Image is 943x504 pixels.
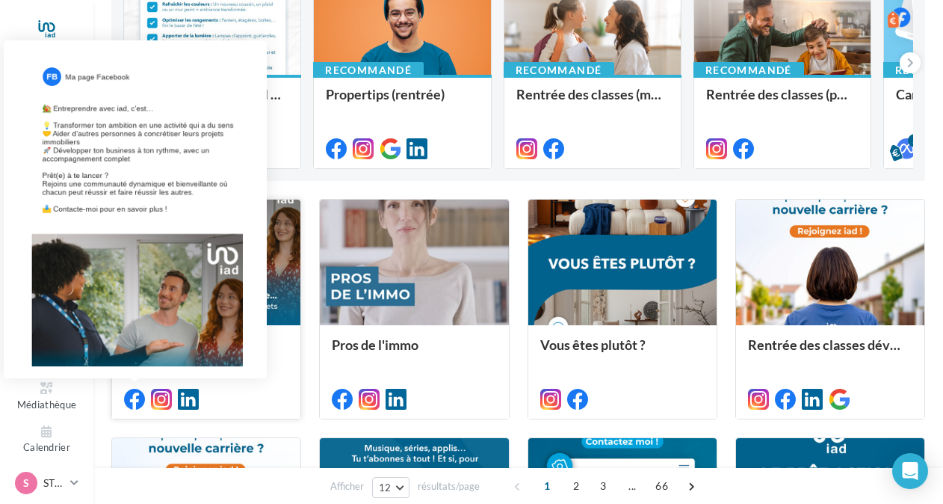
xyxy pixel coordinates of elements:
span: Visibilité en ligne [20,256,72,282]
span: Opérations [22,153,72,165]
span: Notifications [18,110,75,122]
button: Notifications [12,88,81,125]
span: Afficher [330,479,364,494]
div: Nouvelle campagne [12,53,81,79]
span: 12 [379,482,392,494]
a: Opérations [12,131,81,168]
div: 5 [908,134,921,147]
button: 12 [372,477,410,498]
span: Boîte de réception [25,199,68,225]
span: résultats/page [418,479,480,494]
div: Entreprendre signifie [124,337,288,367]
span: Contacts [26,356,67,368]
div: Vous êtes plutôt ? [540,337,705,367]
span: 1 [535,474,559,498]
div: Checklist déco spécial rentrée [136,87,288,117]
button: Créer [12,53,81,79]
a: Boîte de réception99+ [12,174,81,229]
div: Rentrée des classes (père) [706,87,859,117]
div: Open Intercom Messenger [892,453,928,489]
div: Recommandé [693,62,804,79]
span: 3 [591,474,615,498]
div: Recommandé [123,62,234,79]
a: Médiathèque [12,377,81,414]
div: Propertips (rentrée) [326,87,478,117]
p: STIAD [43,476,64,491]
div: Recommandé [313,62,424,79]
span: ... [620,474,644,498]
a: Visibilité en ligne [12,234,81,285]
div: Pros de l'immo [332,337,496,367]
span: Campagnes [20,313,73,325]
span: 66 [649,474,674,498]
a: Campagnes [12,291,81,328]
div: Rentrée des classes (mère) [516,87,669,117]
div: Recommandé [504,62,614,79]
a: Contacts [12,334,81,371]
div: Rentrée des classes développement (conseillère) [748,337,912,367]
a: S STIAD [12,469,81,497]
span: S [23,476,29,491]
div: 99+ [49,177,72,189]
span: Calendrier [23,442,70,454]
a: Calendrier [12,420,81,457]
span: Médiathèque [17,399,77,411]
span: 2 [564,474,588,498]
